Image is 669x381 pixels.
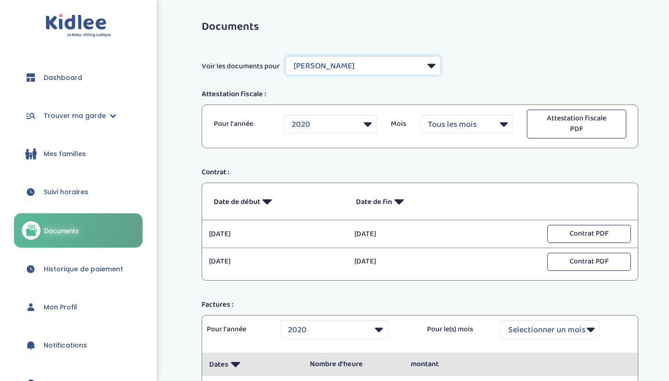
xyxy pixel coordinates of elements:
[547,256,631,267] a: Contrat PDF
[356,190,484,213] p: Date de fin
[14,213,143,248] a: Documents
[202,61,280,72] span: Voir les documents pour
[195,167,645,178] div: Contrat :
[209,353,296,375] p: Dates
[44,341,87,350] span: Notifications
[44,149,86,159] span: Mes familles
[214,118,270,130] p: Pour l'année
[209,256,341,267] p: [DATE]
[547,229,631,239] a: Contrat PDF
[14,175,143,209] a: Suivi horaires
[195,89,645,100] div: Attestation fiscale :
[14,61,143,94] a: Dashboard
[44,73,82,83] span: Dashboard
[44,187,88,197] span: Suivi horaires
[14,252,143,286] a: Historique de paiement
[527,110,626,138] button: Attestation fiscale PDF
[547,253,631,271] button: Contrat PDF
[391,118,406,130] p: Mois
[14,328,143,362] a: Notifications
[411,359,498,370] p: montant
[547,225,631,243] button: Contrat PDF
[354,229,486,240] p: [DATE]
[207,324,266,335] p: Pour l'année
[14,99,143,132] a: Trouver ma garde
[209,229,341,240] p: [DATE]
[354,256,486,267] p: [DATE]
[44,264,123,274] span: Historique de paiement
[46,14,111,38] img: logo.svg
[310,359,397,370] p: Nombre d’heure
[14,137,143,171] a: Mes familles
[44,226,79,236] span: Documents
[214,190,342,213] p: Date de début
[195,299,645,310] div: Factures :
[14,290,143,324] a: Mon Profil
[44,111,106,121] span: Trouver ma garde
[44,302,77,312] span: Mon Profil
[427,324,486,335] p: Pour le(s) mois
[202,21,638,33] h3: Documents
